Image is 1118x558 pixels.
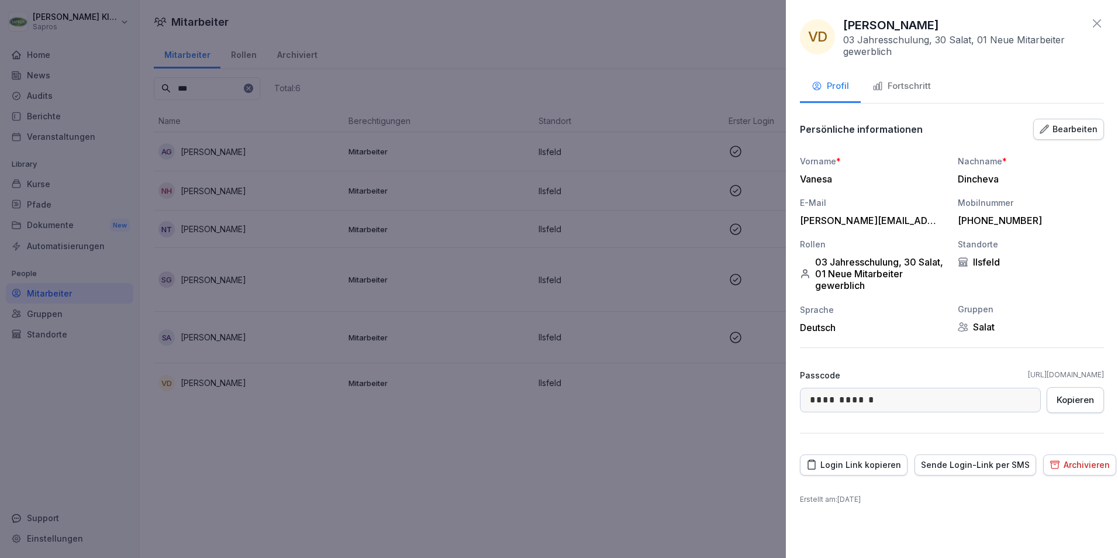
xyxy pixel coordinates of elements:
[843,16,939,34] p: [PERSON_NAME]
[958,173,1098,185] div: Dincheva
[800,238,946,250] div: Rollen
[1028,370,1104,380] a: [URL][DOMAIN_NAME]
[812,80,849,93] div: Profil
[800,155,946,167] div: Vorname
[958,197,1104,209] div: Mobilnummer
[800,494,1104,505] p: Erstellt am : [DATE]
[800,256,946,291] div: 03 Jahresschulung, 30 Salat, 01 Neue Mitarbeiter gewerblich
[800,454,907,476] button: Login Link kopieren
[800,19,835,54] div: VD
[800,197,946,209] div: E-Mail
[1057,394,1094,407] div: Kopieren
[958,238,1104,250] div: Standorte
[958,256,1104,268] div: Ilsfeld
[1040,123,1098,136] div: Bearbeiten
[800,369,840,381] p: Passcode
[872,80,931,93] div: Fortschritt
[915,454,1036,476] button: Sende Login-Link per SMS
[921,459,1030,471] div: Sende Login-Link per SMS
[800,304,946,316] div: Sprache
[843,34,1084,57] p: 03 Jahresschulung, 30 Salat, 01 Neue Mitarbeiter gewerblich
[800,173,940,185] div: Vanesa
[1033,119,1104,140] button: Bearbeiten
[800,322,946,333] div: Deutsch
[800,215,940,226] div: [PERSON_NAME][EMAIL_ADDRESS][DOMAIN_NAME]
[861,71,943,103] button: Fortschritt
[800,123,923,135] p: Persönliche informationen
[958,155,1104,167] div: Nachname
[958,303,1104,315] div: Gruppen
[1050,459,1110,471] div: Archivieren
[806,459,901,471] div: Login Link kopieren
[1043,454,1116,476] button: Archivieren
[958,321,1104,333] div: Salat
[800,71,861,103] button: Profil
[1047,387,1104,413] button: Kopieren
[958,215,1098,226] div: [PHONE_NUMBER]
